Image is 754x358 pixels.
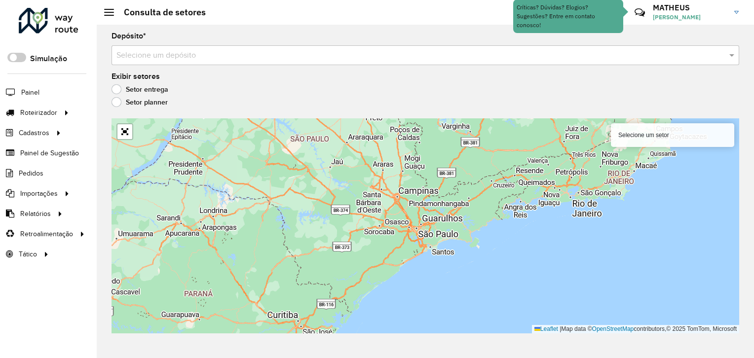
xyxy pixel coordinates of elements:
span: | [560,325,561,332]
span: Retroalimentação [20,229,73,239]
label: Simulação [30,53,67,65]
span: Cadastros [19,128,49,138]
label: Exibir setores [112,71,160,82]
span: Importações [20,188,58,199]
h2: Consulta de setores [114,7,206,18]
label: Setor planner [112,97,168,107]
span: Tático [19,249,37,259]
div: Map data © contributors,© 2025 TomTom, Microsoft [532,325,739,333]
span: Painel [21,87,39,98]
a: Abrir mapa em tela cheia [117,124,132,139]
label: Depósito [112,30,146,42]
a: Contato Rápido [629,2,650,23]
span: Roteirizador [20,107,57,118]
span: Painel de Sugestão [20,148,79,158]
div: Selecione um setor [611,123,734,147]
label: Setor entrega [112,84,168,94]
span: Relatórios [20,209,51,219]
a: Leaflet [534,325,558,332]
h3: MATHEUS [653,3,727,12]
span: Pedidos [19,168,43,179]
span: [PERSON_NAME] [653,13,727,22]
a: OpenStreetMap [592,325,634,332]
